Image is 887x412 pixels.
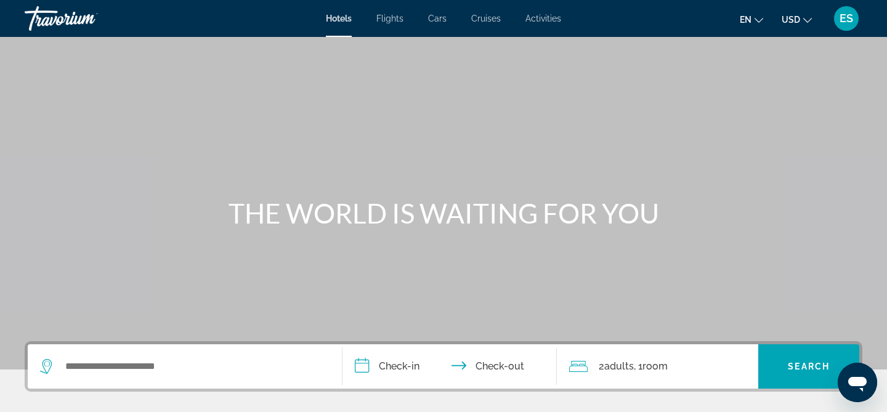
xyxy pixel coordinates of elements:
[788,362,830,371] span: Search
[634,358,668,375] span: , 1
[830,6,862,31] button: User Menu
[740,15,751,25] span: en
[599,358,634,375] span: 2
[213,197,674,229] h1: THE WORLD IS WAITING FOR YOU
[525,14,561,23] a: Activities
[557,344,759,389] button: Travelers: 2 adults, 0 children
[758,344,859,389] button: Search
[428,14,447,23] a: Cars
[740,10,763,28] button: Change language
[782,15,800,25] span: USD
[782,10,812,28] button: Change currency
[25,2,148,34] a: Travorium
[642,360,668,372] span: Room
[376,14,403,23] a: Flights
[471,14,501,23] a: Cruises
[326,14,352,23] a: Hotels
[28,344,859,389] div: Search widget
[838,363,877,402] iframe: Button to launch messaging window
[604,360,634,372] span: Adults
[342,344,557,389] button: Check in and out dates
[840,12,853,25] span: ES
